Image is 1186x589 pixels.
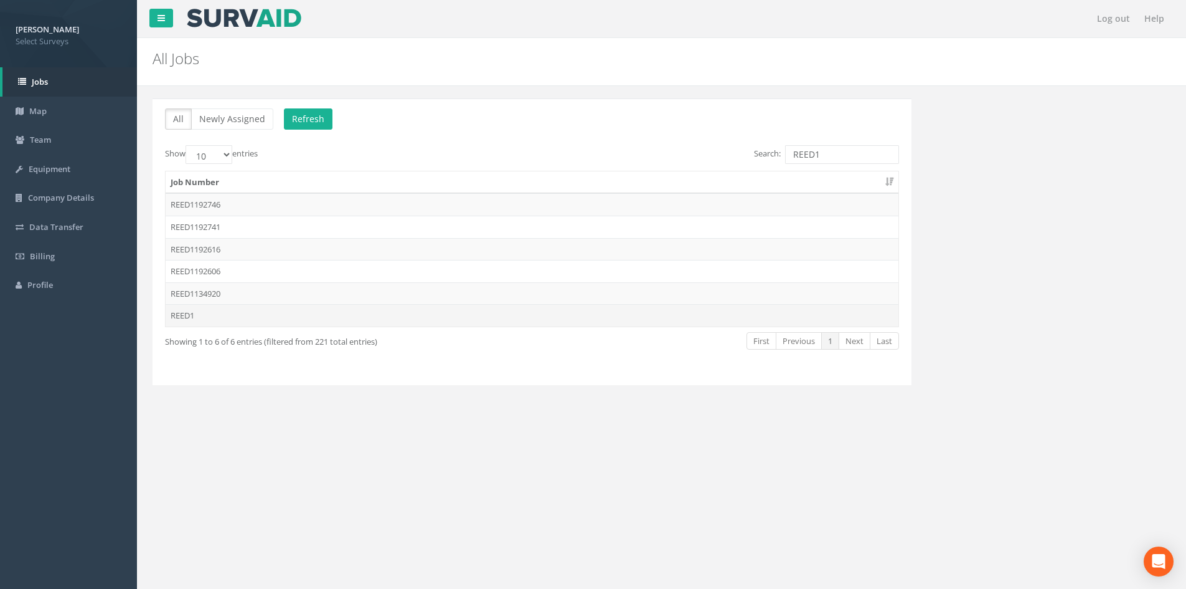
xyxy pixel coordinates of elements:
[166,216,898,238] td: REED1192741
[785,145,899,164] input: Search:
[839,332,870,350] a: Next
[30,251,55,262] span: Billing
[166,193,898,216] td: REED1192746
[29,221,83,232] span: Data Transfer
[284,108,332,130] button: Refresh
[165,331,460,348] div: Showing 1 to 6 of 6 entries (filtered from 221 total entries)
[27,279,53,290] span: Profile
[165,145,258,164] label: Show entries
[186,145,232,164] select: Showentries
[166,238,898,261] td: REED1192616
[29,105,47,117] span: Map
[821,332,839,350] a: 1
[30,134,51,145] span: Team
[2,67,137,97] a: Jobs
[16,36,121,47] span: Select Surveys
[870,332,899,350] a: Last
[165,108,192,130] button: All
[776,332,822,350] a: Previous
[29,163,70,175] span: Equipment
[166,260,898,282] td: REED1192606
[746,332,776,350] a: First
[153,50,998,67] h2: All Jobs
[166,304,898,327] td: REED1
[32,76,48,87] span: Jobs
[166,282,898,305] td: REED1134920
[16,24,79,35] strong: [PERSON_NAME]
[28,192,94,203] span: Company Details
[191,108,273,130] button: Newly Assigned
[166,171,898,194] th: Job Number: activate to sort column ascending
[16,21,121,47] a: [PERSON_NAME] Select Surveys
[1144,547,1174,577] div: Open Intercom Messenger
[754,145,899,164] label: Search:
